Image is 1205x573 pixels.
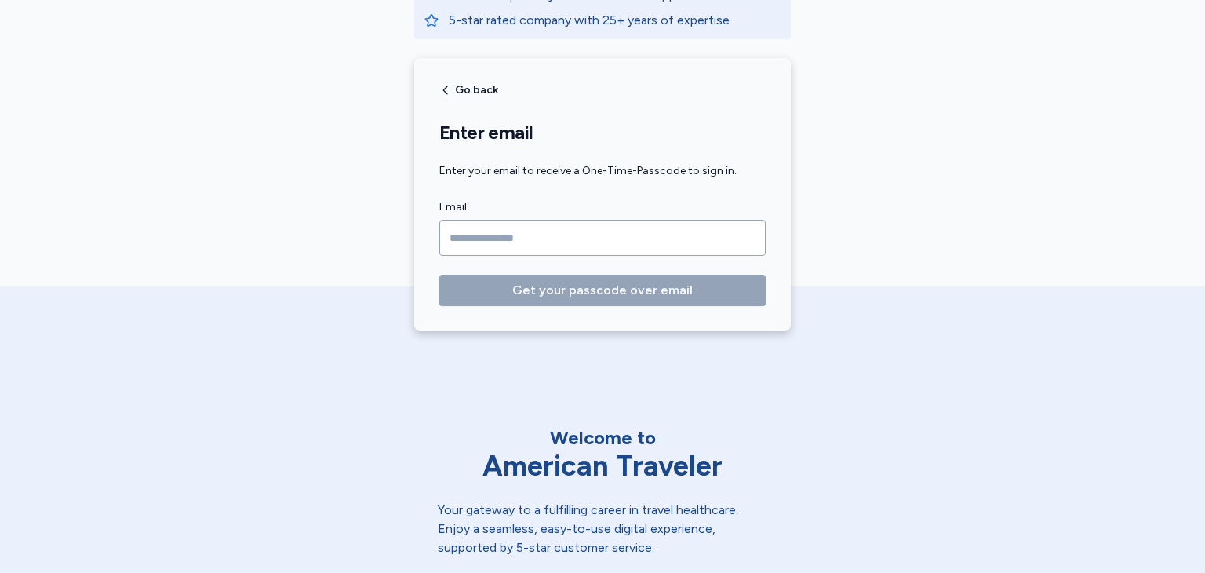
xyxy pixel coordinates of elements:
[438,451,767,482] div: American Traveler
[439,84,498,97] button: Go back
[512,281,693,300] span: Get your passcode over email
[439,275,766,306] button: Get your passcode over email
[439,198,766,217] label: Email
[439,163,766,179] div: Enter your email to receive a One-Time-Passcode to sign in.
[438,501,767,557] div: Your gateway to a fulfilling career in travel healthcare. Enjoy a seamless, easy-to-use digital e...
[439,121,766,144] h1: Enter email
[439,220,766,256] input: Email
[438,425,767,451] div: Welcome to
[449,11,781,30] p: 5-star rated company with 25+ years of expertise
[455,85,498,96] span: Go back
